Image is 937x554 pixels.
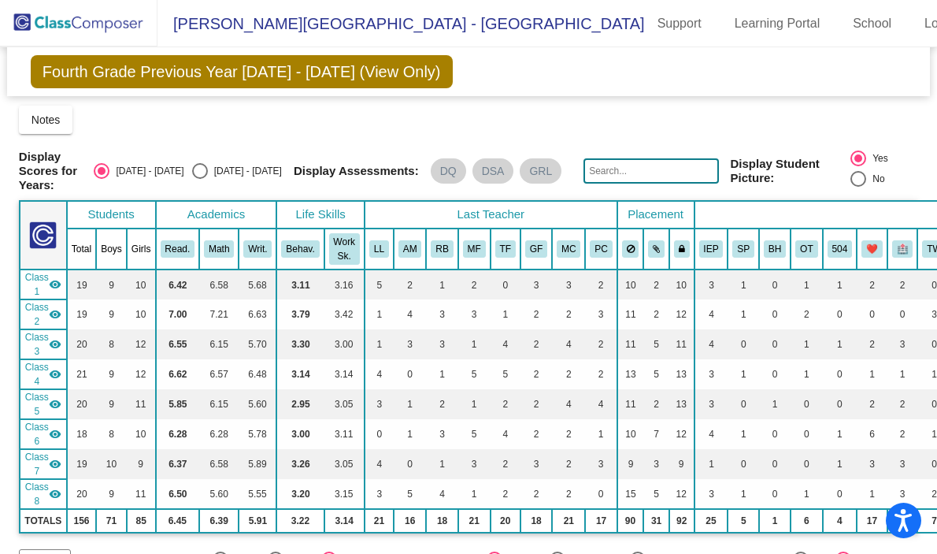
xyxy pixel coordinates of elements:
[552,359,585,389] td: 2
[31,55,453,88] span: Fourth Grade Previous Year [DATE] - [DATE] (View Only)
[67,419,96,449] td: 18
[398,240,422,258] button: AM
[324,419,365,449] td: 3.11
[25,330,49,359] span: Class 3
[426,449,457,479] td: 1
[585,479,617,509] td: 0
[20,479,67,509] td: Maria Kehres - No Class Name
[276,299,324,329] td: 3.79
[694,359,728,389] td: 3
[669,449,694,479] td: 9
[156,329,200,359] td: 6.55
[324,329,365,359] td: 3.00
[491,329,520,359] td: 4
[552,389,585,419] td: 4
[199,389,239,419] td: 6.15
[25,360,49,389] span: Class 4
[67,270,96,299] td: 19
[669,270,694,299] td: 10
[127,449,156,479] td: 9
[491,389,520,419] td: 2
[127,229,156,270] th: Girls
[96,419,127,449] td: 8
[728,299,759,329] td: 1
[643,270,669,299] td: 2
[365,299,394,329] td: 1
[520,158,561,184] mat-chip: GRL
[552,229,585,270] th: Mary Croft
[495,240,516,258] button: TF
[426,479,457,509] td: 4
[722,11,833,36] a: Learning Portal
[759,299,791,329] td: 0
[585,389,617,419] td: 4
[276,449,324,479] td: 3.26
[643,359,669,389] td: 5
[643,329,669,359] td: 5
[887,419,918,449] td: 2
[25,300,49,329] span: Class 2
[694,389,728,419] td: 3
[728,359,759,389] td: 1
[458,299,491,329] td: 3
[585,299,617,329] td: 3
[394,479,427,509] td: 5
[127,270,156,299] td: 10
[669,229,694,270] th: Keep with teacher
[699,240,724,258] button: IEP
[491,270,520,299] td: 0
[617,299,644,329] td: 11
[67,299,96,329] td: 19
[857,270,887,299] td: 2
[694,299,728,329] td: 4
[127,299,156,329] td: 10
[20,389,67,419] td: Chris Zuccaro - No Class Name
[365,479,394,509] td: 3
[199,270,239,299] td: 6.58
[324,299,365,329] td: 3.42
[458,270,491,299] td: 2
[645,11,714,36] a: Support
[96,449,127,479] td: 10
[759,359,791,389] td: 0
[365,329,394,359] td: 1
[127,389,156,419] td: 11
[49,398,61,411] mat-icon: visibility
[617,201,694,229] th: Placement
[823,389,857,419] td: 0
[669,359,694,389] td: 13
[557,240,580,258] button: MC
[583,158,718,184] input: Search...
[887,229,918,270] th: Medical
[669,329,694,359] td: 11
[276,270,324,299] td: 3.11
[394,229,427,270] th: Abigail McCandless
[617,419,644,449] td: 10
[458,229,491,270] th: Marnie Fletcher
[823,299,857,329] td: 0
[669,479,694,509] td: 12
[96,359,127,389] td: 9
[49,458,61,470] mat-icon: visibility
[887,270,918,299] td: 2
[759,270,791,299] td: 0
[728,389,759,419] td: 0
[67,359,96,389] td: 21
[426,389,457,419] td: 2
[365,229,394,270] th: Lily Laviano
[239,419,276,449] td: 5.78
[20,299,67,329] td: Maria Kehres - No Class Name
[525,240,547,258] button: GF
[643,229,669,270] th: Keep with students
[369,240,389,258] button: LL
[472,158,514,184] mat-chip: DSA
[463,240,486,258] button: MF
[458,419,491,449] td: 5
[31,113,61,126] span: Notes
[759,389,791,419] td: 1
[643,449,669,479] td: 3
[866,172,884,186] div: No
[20,329,67,359] td: Maria Kehres - No Class Name
[96,329,127,359] td: 8
[426,270,457,299] td: 1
